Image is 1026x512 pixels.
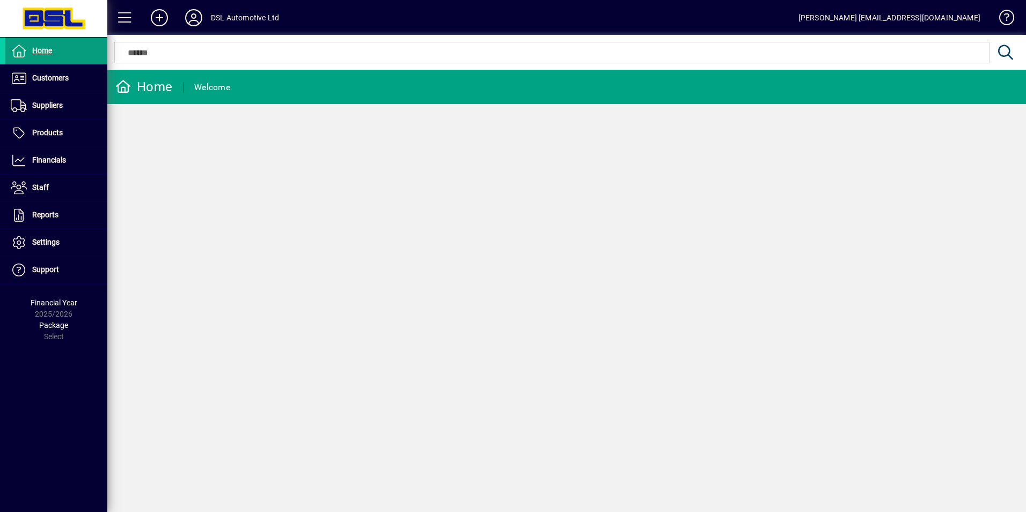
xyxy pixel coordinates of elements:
span: Staff [32,183,49,192]
a: Knowledge Base [991,2,1013,37]
a: Support [5,257,107,283]
span: Suppliers [32,101,63,109]
div: DSL Automotive Ltd [211,9,279,26]
a: Customers [5,65,107,92]
a: Products [5,120,107,147]
span: Support [32,265,59,274]
span: Financial Year [31,298,77,307]
span: Home [32,46,52,55]
a: Settings [5,229,107,256]
a: Financials [5,147,107,174]
a: Suppliers [5,92,107,119]
div: Welcome [194,79,230,96]
span: Customers [32,74,69,82]
div: Home [115,78,172,96]
a: Staff [5,174,107,201]
span: Settings [32,238,60,246]
span: Reports [32,210,58,219]
button: Add [142,8,177,27]
span: Products [32,128,63,137]
button: Profile [177,8,211,27]
span: Financials [32,156,66,164]
div: [PERSON_NAME] [EMAIL_ADDRESS][DOMAIN_NAME] [798,9,980,26]
span: Package [39,321,68,330]
a: Reports [5,202,107,229]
